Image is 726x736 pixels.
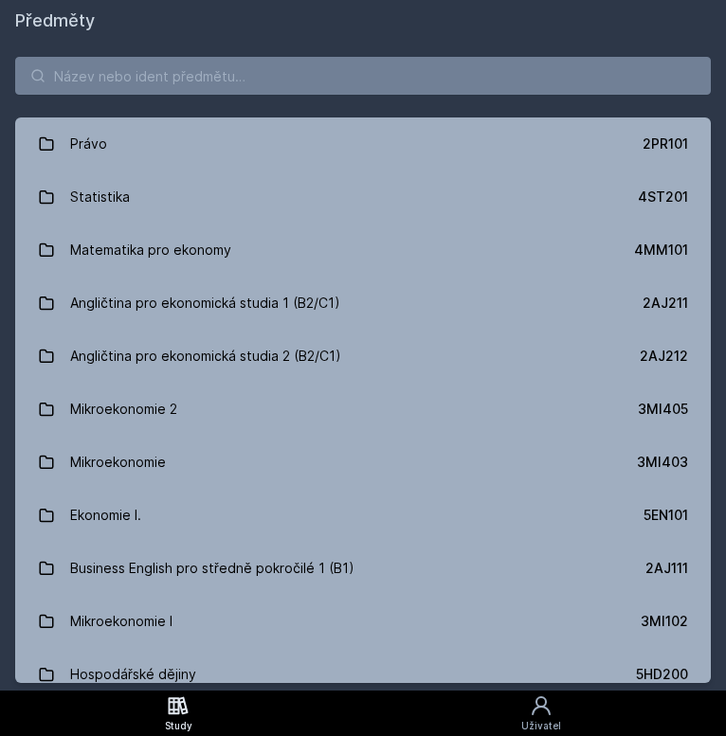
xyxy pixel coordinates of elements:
[638,400,688,419] div: 3MI405
[15,542,711,595] a: Business English pro středně pokročilé 1 (B1) 2AJ111
[645,559,688,578] div: 2AJ111
[15,224,711,277] a: Matematika pro ekonomy 4MM101
[638,188,688,206] div: 4ST201
[15,489,711,542] a: Ekonomie I. 5EN101
[521,719,561,733] div: Uživatel
[70,125,107,163] div: Právo
[70,443,166,481] div: Mikroekonomie
[15,648,711,701] a: Hospodářské dějiny 5HD200
[70,231,231,269] div: Matematika pro ekonomy
[70,602,172,640] div: Mikroekonomie I
[643,135,688,153] div: 2PR101
[640,347,688,366] div: 2AJ212
[70,655,196,693] div: Hospodářské dějiny
[644,506,688,525] div: 5EN101
[15,277,711,330] a: Angličtina pro ekonomická studia 1 (B2/C1) 2AJ211
[643,294,688,313] div: 2AJ211
[70,390,177,428] div: Mikroekonomie 2
[634,241,688,260] div: 4MM101
[70,178,130,216] div: Statistika
[15,330,711,383] a: Angličtina pro ekonomická studia 2 (B2/C1) 2AJ212
[15,383,711,436] a: Mikroekonomie 2 3MI405
[70,284,340,322] div: Angličtina pro ekonomická studia 1 (B2/C1)
[15,436,711,489] a: Mikroekonomie 3MI403
[165,719,192,733] div: Study
[70,549,354,587] div: Business English pro středně pokročilé 1 (B1)
[15,595,711,648] a: Mikroekonomie I 3MI102
[70,496,141,534] div: Ekonomie I.
[636,665,688,684] div: 5HD200
[70,337,341,375] div: Angličtina pro ekonomická studia 2 (B2/C1)
[641,612,688,631] div: 3MI102
[15,57,711,95] input: Název nebo ident předmětu…
[15,8,711,34] h1: Předměty
[15,117,711,171] a: Právo 2PR101
[637,453,688,472] div: 3MI403
[15,171,711,224] a: Statistika 4ST201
